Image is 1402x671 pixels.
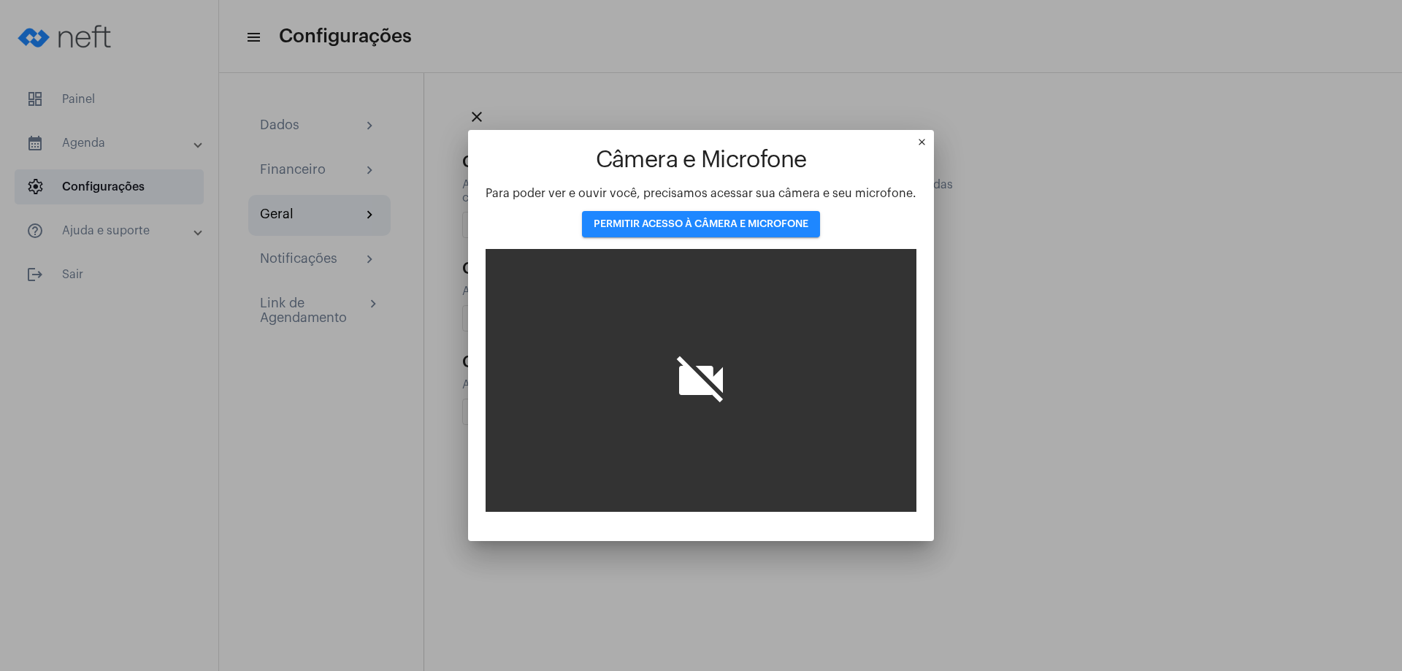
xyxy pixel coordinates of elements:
i: videocam_off [672,351,730,410]
span: PERMITIR ACESSO À CÂMERA E MICROFONE [594,219,808,229]
h1: Câmera e Microfone [486,147,916,173]
span: Para poder ver e ouvir você, precisamos acessar sua câmera e seu microfone. [486,188,916,199]
button: PERMITIR ACESSO À CÂMERA E MICROFONE [582,211,820,237]
mat-icon: close [916,137,934,154]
